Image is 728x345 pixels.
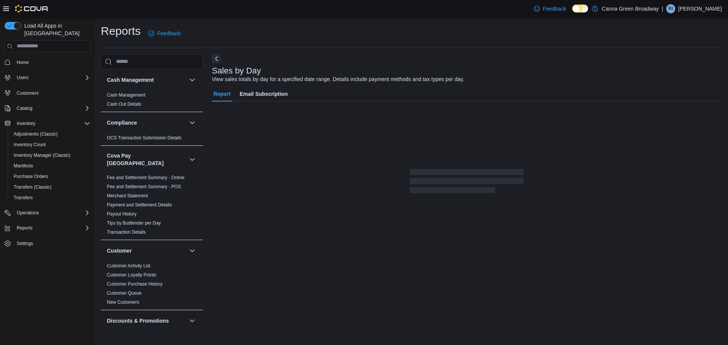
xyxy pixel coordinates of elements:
a: Payment and Settlement Details [107,202,172,208]
span: Adjustments (Classic) [11,130,90,139]
button: Users [14,73,31,82]
button: Purchase Orders [8,171,93,182]
button: Next [212,54,221,63]
button: Customer [107,247,186,254]
button: Reports [14,223,36,233]
button: Discounts & Promotions [107,317,186,325]
a: Customer Queue [107,290,141,296]
a: Customer Purchase History [107,281,163,287]
a: Feedback [145,26,184,41]
p: | [662,4,663,13]
div: Cash Management [101,91,203,112]
a: Transfers (Classic) [11,183,55,192]
span: Customer Loyalty Points [107,272,156,278]
a: Purchase Orders [11,172,51,181]
span: Users [14,73,90,82]
span: Transfers [14,195,33,201]
span: Feedback [543,5,566,12]
span: Customer Activity List [107,263,151,269]
span: Catalog [14,104,90,113]
a: Customers [14,89,42,98]
span: Transfers [11,193,90,202]
button: Compliance [188,118,197,127]
button: Users [2,72,93,83]
span: Payout History [107,211,136,217]
button: Reports [2,223,93,233]
span: Manifests [14,163,33,169]
p: [PERSON_NAME] [678,4,722,13]
span: Tips by Budtender per Day [107,220,161,226]
span: Settings [14,239,90,248]
a: Settings [14,239,36,248]
a: Tips by Budtender per Day [107,220,161,226]
a: Feedback [531,1,569,16]
span: Home [14,58,90,67]
span: Fee and Settlement Summary - POS [107,184,181,190]
button: Settings [2,238,93,249]
span: Cash Out Details [107,101,141,107]
span: Operations [17,210,39,216]
span: Settings [17,240,33,247]
span: Transaction Details [107,229,146,235]
button: Transfers (Classic) [8,182,93,192]
a: New Customers [107,300,139,305]
span: Load All Apps in [GEOGRAPHIC_DATA] [21,22,90,37]
a: Merchant Statement [107,193,148,198]
button: Catalog [2,103,93,114]
span: Purchase Orders [14,173,48,180]
a: Inventory Manager (Classic) [11,151,74,160]
span: Inventory [17,120,35,126]
span: Loading [410,170,524,195]
span: Manifests [11,161,90,170]
span: Reports [17,225,33,231]
button: Customers [2,87,93,98]
span: Home [17,59,29,66]
span: Customers [17,90,39,96]
a: Home [14,58,32,67]
span: Inventory Manager (Classic) [11,151,90,160]
span: Inventory [14,119,90,128]
span: Transfers (Classic) [11,183,90,192]
a: Transaction Details [107,229,146,235]
button: Customer [188,246,197,255]
a: Manifests [11,161,36,170]
span: Customer Queue [107,290,141,296]
button: Catalog [14,104,35,113]
span: Reports [14,223,90,233]
span: Transfers (Classic) [14,184,52,190]
a: Inventory Count [11,140,49,149]
button: Manifests [8,161,93,171]
h3: Discounts & Promotions [107,317,169,325]
span: Email Subscription [240,86,288,101]
button: Cova Pay [GEOGRAPHIC_DATA] [188,155,197,164]
a: Customer Loyalty Points [107,272,156,278]
span: Fee and Settlement Summary - Online [107,175,185,181]
a: Cash Out Details [107,101,141,107]
button: Operations [2,208,93,218]
img: Cova [15,5,49,12]
nav: Complex example [5,54,90,269]
span: Purchase Orders [11,172,90,181]
button: Home [2,57,93,68]
div: Compliance [101,133,203,145]
a: Fee and Settlement Summary - Online [107,175,185,180]
div: Raven Irwin [666,4,675,13]
button: Adjustments (Classic) [8,129,93,139]
button: Cova Pay [GEOGRAPHIC_DATA] [107,152,186,167]
a: Adjustments (Classic) [11,130,61,139]
a: Cash Management [107,92,145,98]
span: OCS Transaction Submission Details [107,135,182,141]
span: Report [213,86,231,101]
p: Canna Green Broadway [602,4,659,13]
span: Inventory Count [11,140,90,149]
h3: Sales by Day [212,66,261,75]
button: Discounts & Promotions [188,316,197,325]
a: Customer Activity List [107,263,151,269]
button: Inventory Count [8,139,93,150]
h3: Compliance [107,119,137,126]
span: Inventory Manager (Classic) [14,152,71,158]
button: Inventory Manager (Classic) [8,150,93,161]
